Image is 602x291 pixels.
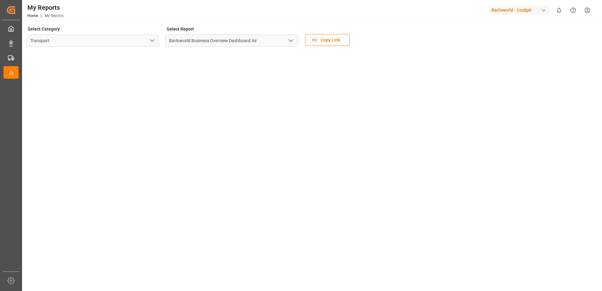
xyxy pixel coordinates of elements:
[489,4,552,16] button: Barloworld - Cockpit
[317,37,343,43] span: Copy Link
[286,36,295,46] button: open menu
[305,34,349,46] button: Copy Link
[552,3,566,17] button: show 0 new notifications
[26,25,61,33] label: Select Category
[26,35,159,47] input: Type to search/select
[165,35,298,47] input: Type to search/select
[147,36,156,46] button: open menu
[27,14,38,18] a: Home
[489,6,549,15] div: Barloworld - Cockpit
[27,3,64,12] div: My Reports
[165,25,195,33] label: Select Report
[566,3,580,17] button: Help Center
